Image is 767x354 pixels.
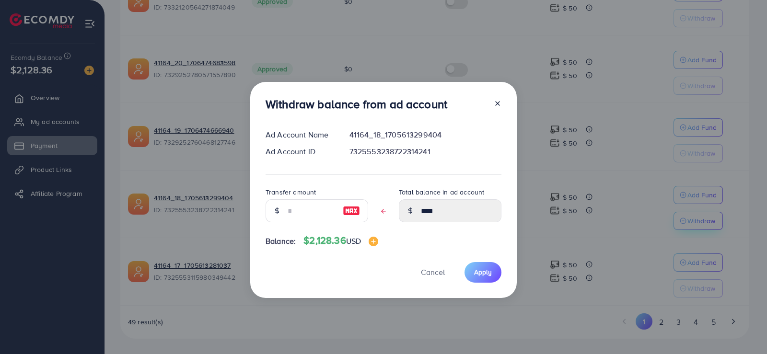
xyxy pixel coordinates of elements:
iframe: Chat [726,311,760,347]
label: Transfer amount [266,187,316,197]
img: image [343,205,360,217]
div: 41164_18_1705613299404 [342,129,509,140]
div: Ad Account Name [258,129,342,140]
div: 7325553238722314241 [342,146,509,157]
button: Apply [465,262,501,283]
span: Cancel [421,267,445,277]
h4: $2,128.36 [303,235,378,247]
span: Apply [474,267,492,277]
label: Total balance in ad account [399,187,484,197]
span: USD [346,236,361,246]
button: Cancel [409,262,457,283]
span: Balance: [266,236,296,247]
h3: Withdraw balance from ad account [266,97,447,111]
img: image [369,237,378,246]
div: Ad Account ID [258,146,342,157]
